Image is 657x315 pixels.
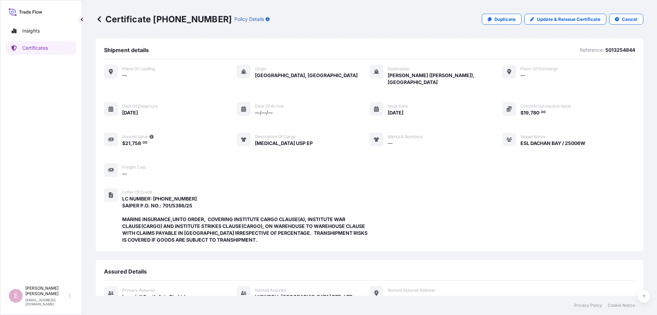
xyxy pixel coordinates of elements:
[388,288,435,293] span: Named Assured Address
[388,66,410,72] span: Destination
[6,41,76,55] a: Certificates
[255,140,313,147] span: [MEDICAL_DATA] USP EP
[122,293,187,300] span: Lyondell South Asia Pte Ltd.
[580,47,604,53] p: Reference:
[104,268,147,275] span: Assured Details
[388,293,392,300] span: —
[541,111,546,113] span: 00
[524,110,529,115] span: 19
[122,66,155,72] span: Place of Loading
[122,134,148,140] span: Insured Value
[255,134,296,140] span: Description of cargo
[22,27,40,34] p: Insights
[529,110,530,115] span: ,
[122,288,155,293] span: Primary assured
[520,140,585,147] span: ESL DACHAN BAY / 25006W
[605,47,635,53] p: 5013254844
[494,16,516,23] p: Duplicate
[537,16,601,23] p: Update & Reissue Certificate
[143,142,147,144] span: 00
[122,141,125,146] span: $
[122,170,127,177] span: —
[520,134,545,140] span: Vessel Name
[122,104,158,109] span: Date of departure
[520,104,571,109] span: Commercial Invoice Value
[122,195,370,243] span: LC NUMBER: [PHONE_NUMBER] SAIPER P.O. NO.: 701/5386/25 MARINE INSURANCE,UNTO ORDER, COVERING INST...
[388,72,502,86] span: [PERSON_NAME] ([PERSON_NAME]), [GEOGRAPHIC_DATA]
[122,190,152,195] span: Letter of Credit
[6,24,76,38] a: Insights
[255,66,267,72] span: Origin
[234,16,264,23] p: Policy Details
[14,292,18,299] span: E
[25,286,68,296] p: [PERSON_NAME] [PERSON_NAME]
[530,110,539,115] span: 780
[524,14,606,25] a: Update & Reissue Certificate
[122,72,127,79] span: —
[609,14,643,25] button: Cancel
[96,14,232,25] p: Certificate [PHONE_NUMBER]
[520,66,558,72] span: Place of discharge
[520,72,525,79] span: —
[104,47,149,53] span: Shipment details
[608,303,635,308] a: Cookie Notice
[22,45,48,51] p: Certificates
[141,142,142,144] span: .
[388,104,408,109] span: Issue Date
[388,140,392,147] span: —
[122,109,138,116] span: [DATE]
[622,16,637,23] p: Cancel
[388,134,423,140] span: Marks & Numbers
[255,288,286,293] span: Named Assured
[125,141,130,146] span: 21
[540,111,541,113] span: .
[388,109,403,116] span: [DATE]
[132,141,141,146] span: 758
[130,141,132,146] span: ,
[255,104,284,109] span: Date of arrival
[25,298,68,306] p: [EMAIL_ADDRESS][DOMAIN_NAME]
[520,110,524,115] span: $
[574,303,602,308] a: Privacy Policy
[122,165,146,170] span: Freight Cost
[255,109,273,116] span: —/—/—
[255,293,354,300] span: LYONDELL [GEOGRAPHIC_DATA] PTE. LTD.
[255,72,358,79] span: [GEOGRAPHIC_DATA], [GEOGRAPHIC_DATA]
[482,14,521,25] a: Duplicate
